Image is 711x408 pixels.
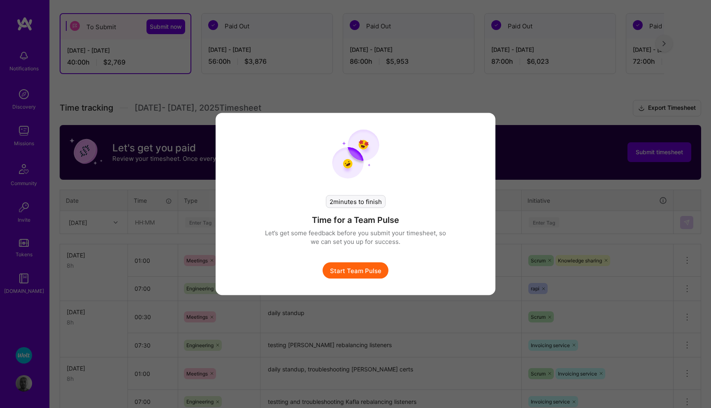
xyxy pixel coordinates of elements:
button: Start Team Pulse [323,262,388,279]
p: Let’s get some feedback before you submit your timesheet, so we can set you up for success. [265,229,446,246]
img: team pulse start [332,130,379,179]
div: modal [216,113,495,295]
h4: Time for a Team Pulse [312,215,399,225]
div: 2 minutes to finish [326,195,386,208]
